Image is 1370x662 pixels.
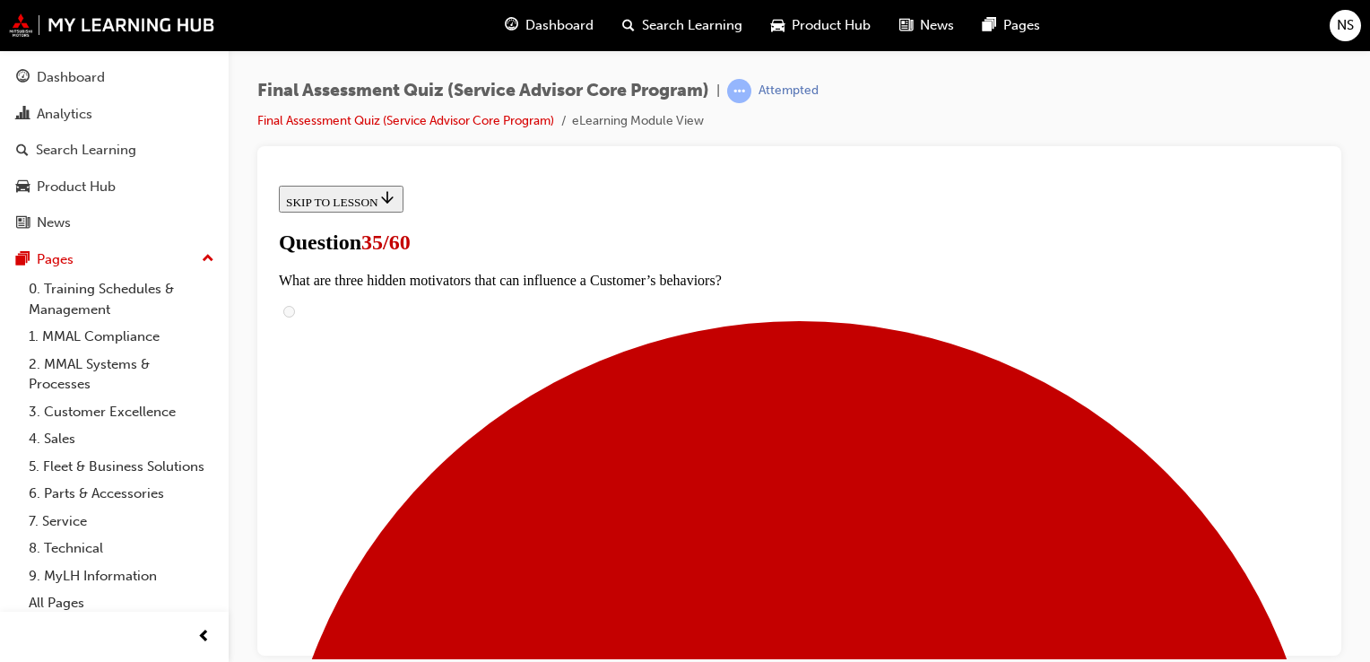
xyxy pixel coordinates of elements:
[525,15,594,36] span: Dashboard
[22,351,221,398] a: 2. MMAL Systems & Processes
[22,535,221,562] a: 8. Technical
[7,243,221,276] button: Pages
[257,113,554,128] a: Final Assessment Quiz (Service Advisor Core Program)
[505,14,518,37] span: guage-icon
[22,562,221,590] a: 9. MyLH Information
[37,213,71,233] div: News
[22,480,221,508] a: 6. Parts & Accessories
[968,7,1054,44] a: pages-iconPages
[37,249,74,270] div: Pages
[36,140,136,161] div: Search Learning
[22,589,221,617] a: All Pages
[16,252,30,268] span: pages-icon
[22,398,221,426] a: 3. Customer Excellence
[7,57,221,243] button: DashboardAnalyticsSearch LearningProduct HubNews
[7,98,221,131] a: Analytics
[14,17,125,30] span: SKIP TO LESSON
[642,15,742,36] span: Search Learning
[727,79,751,103] span: learningRecordVerb_ATTEMPT-icon
[572,111,704,132] li: eLearning Module View
[37,104,92,125] div: Analytics
[757,7,885,44] a: car-iconProduct Hub
[22,453,221,481] a: 5. Fleet & Business Solutions
[197,626,211,649] span: prev-icon
[37,177,116,197] div: Product Hub
[7,7,132,34] button: SKIP TO LESSON
[7,170,221,204] a: Product Hub
[16,179,30,196] span: car-icon
[22,425,221,453] a: 4. Sales
[7,61,221,94] a: Dashboard
[1337,15,1354,36] span: NS
[22,508,221,536] a: 7. Service
[202,248,214,271] span: up-icon
[7,134,221,167] a: Search Learning
[899,14,913,37] span: news-icon
[37,67,105,88] div: Dashboard
[16,107,30,123] span: chart-icon
[490,7,608,44] a: guage-iconDashboard
[1330,10,1361,41] button: NS
[1003,15,1040,36] span: Pages
[22,275,221,323] a: 0. Training Schedules & Management
[22,323,221,351] a: 1. MMAL Compliance
[16,143,29,159] span: search-icon
[716,81,720,101] span: |
[792,15,871,36] span: Product Hub
[920,15,954,36] span: News
[16,70,30,86] span: guage-icon
[983,14,996,37] span: pages-icon
[608,7,757,44] a: search-iconSearch Learning
[9,13,215,37] img: mmal
[16,215,30,231] span: news-icon
[771,14,785,37] span: car-icon
[759,83,819,100] div: Attempted
[257,81,709,101] span: Final Assessment Quiz (Service Advisor Core Program)
[7,206,221,240] a: News
[622,14,635,37] span: search-icon
[885,7,968,44] a: news-iconNews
